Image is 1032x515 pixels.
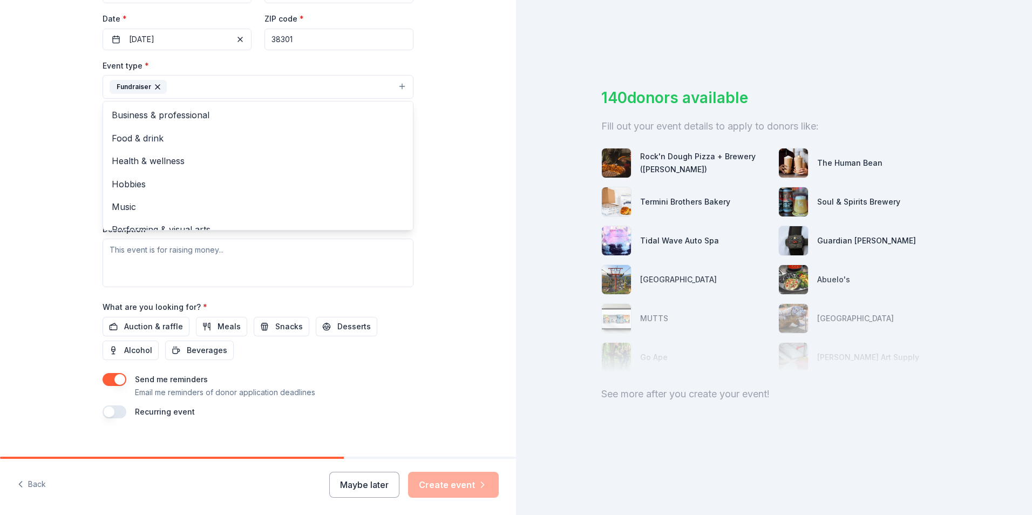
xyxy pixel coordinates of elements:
[112,200,404,214] span: Music
[112,222,404,236] span: Performing & visual arts
[103,101,413,231] div: Fundraiser
[112,131,404,145] span: Food & drink
[103,75,413,99] button: Fundraiser
[110,80,167,94] div: Fundraiser
[112,108,404,122] span: Business & professional
[112,177,404,191] span: Hobbies
[112,154,404,168] span: Health & wellness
